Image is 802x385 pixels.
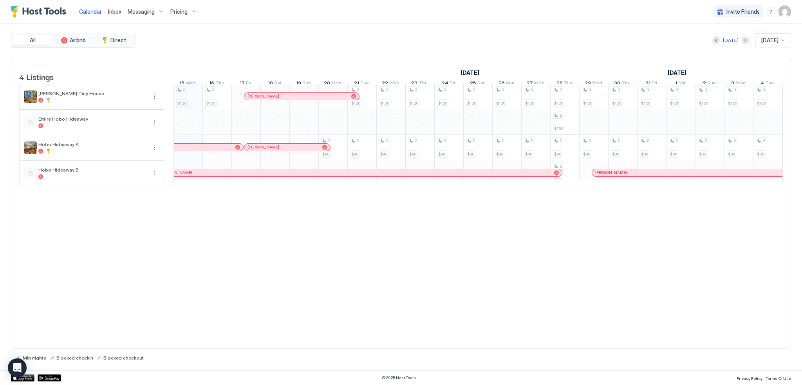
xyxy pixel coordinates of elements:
span: Tue [360,80,369,88]
span: 2 [618,138,620,143]
button: Next month [741,36,749,44]
span: 3 [502,87,504,92]
span: $120 [351,101,360,106]
span: Mon [331,80,341,88]
span: 2 [704,138,707,143]
a: October 18, 2025 [266,78,284,90]
span: Thu [215,80,224,88]
span: Hobo Hideaway A [38,141,146,147]
span: $80 [583,152,590,157]
div: menu [150,92,159,101]
div: menu [150,117,159,127]
button: Previous month [712,36,720,44]
span: 25 [470,80,476,88]
span: Privacy Policy [737,376,762,381]
span: Terms Of Use [766,376,791,381]
span: Sun [302,80,311,88]
span: 17 [240,80,245,88]
span: 31 [645,80,650,88]
span: Sun [506,80,515,88]
span: $120 [496,101,505,106]
a: Host Tools Logo [11,6,70,18]
span: $80 [699,152,706,157]
a: November 3, 2025 [729,78,748,90]
span: Thu [419,80,428,88]
button: More options [150,168,159,178]
div: Open Intercom Messenger [8,358,27,377]
span: Sat [477,80,485,88]
span: $80 [757,152,764,157]
a: October 29, 2025 [583,78,604,90]
span: $80 [409,152,416,157]
span: 2 [589,138,591,143]
span: Entire Hobo Hideaway [38,116,146,122]
span: $80 [525,152,532,157]
span: 2 [647,138,649,143]
span: $120 [699,101,708,106]
span: Tue [765,80,774,88]
span: 16 [209,80,214,88]
span: $120 [641,101,650,106]
span: Calendar [79,8,102,15]
button: More options [150,143,159,152]
span: 3 [733,87,736,92]
span: 22 [382,80,388,88]
button: [DATE] [722,36,740,45]
span: $80 [612,152,619,157]
span: Inbox [108,8,121,15]
span: $80 [641,152,648,157]
span: Mon [735,80,746,88]
span: $80 [322,152,329,157]
span: 1 [675,80,677,88]
span: $80 [438,152,445,157]
button: All [13,35,52,46]
span: 20 [324,80,330,88]
span: 30 [614,80,620,88]
a: October 27, 2025 [525,78,546,90]
span: Wed [389,80,399,88]
div: App Store [11,374,34,381]
span: 3 [415,87,417,92]
span: Direct [110,37,126,44]
span: Invite Friends [726,8,760,15]
span: [PERSON_NAME] Tiny House [38,90,146,96]
a: October 28, 2025 [555,78,574,90]
span: Sat [274,80,282,88]
span: Airbnb [70,37,86,44]
span: 29 [585,80,591,88]
a: October 31, 2025 [643,78,659,90]
span: 23 [411,80,417,88]
a: November 4, 2025 [759,78,776,90]
span: $120 [612,101,621,106]
span: 3 [473,87,475,92]
span: Blocked checkin [56,355,93,361]
span: Pricing [170,8,188,15]
a: Calendar [79,7,102,16]
span: 3 [647,87,649,92]
a: October 16, 2025 [207,78,226,90]
span: 3 [444,87,446,92]
span: $120 [409,101,418,106]
div: menu [150,168,159,178]
span: Wed [592,80,602,88]
span: 3 [212,87,214,92]
span: 19 [296,80,301,88]
a: October 22, 2025 [380,78,401,90]
span: 3 [560,87,562,92]
span: 3 [676,87,678,92]
span: 2 [328,138,330,143]
span: 3 [589,87,591,92]
span: 18 [268,80,273,88]
a: October 21, 2025 [352,78,371,90]
span: 2 [560,113,562,118]
button: More options [150,92,159,101]
div: listing image [24,90,37,103]
span: 2 [502,138,504,143]
span: 3 [704,87,707,92]
a: October 24, 2025 [440,78,457,90]
span: $80 [496,152,503,157]
span: $120 [467,101,476,106]
a: October 15, 2025 [177,78,198,90]
span: $120 [380,101,389,106]
a: Google Play Store [38,374,61,381]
